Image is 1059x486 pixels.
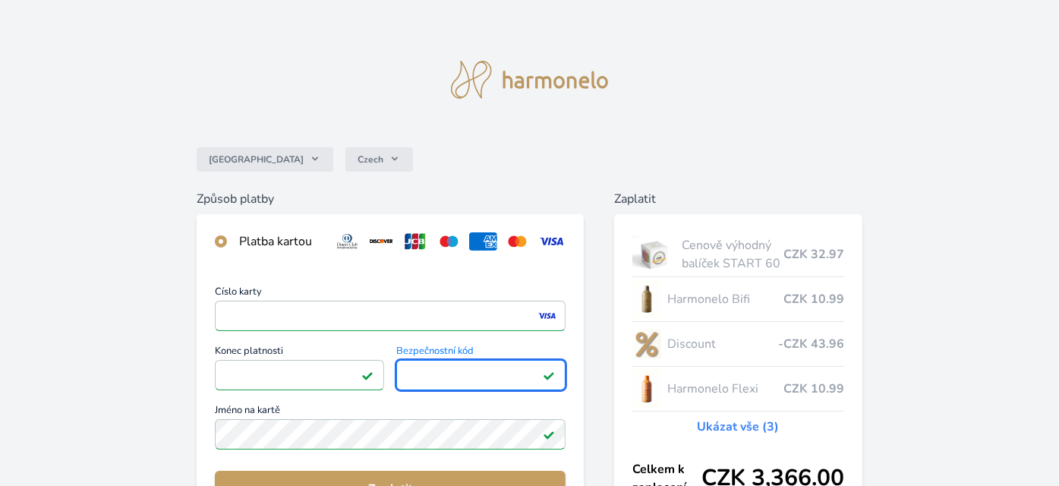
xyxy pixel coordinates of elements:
h6: Způsob platby [197,190,584,208]
img: maestro.svg [435,232,463,251]
span: Harmonelo Flexi [667,380,783,398]
span: Discount [667,335,778,353]
span: CZK 10.99 [783,290,844,308]
img: jcb.svg [402,232,430,251]
img: diners.svg [333,232,361,251]
span: -CZK 43.96 [778,335,844,353]
span: [GEOGRAPHIC_DATA] [209,153,304,166]
img: discover.svg [367,232,396,251]
img: visa.svg [537,232,566,251]
span: CZK 10.99 [783,380,844,398]
span: CZK 32.97 [783,245,844,264]
img: Konec platnosti [356,368,377,382]
h6: Zaplatit [614,190,862,208]
img: CLEAN_FLEXI_se_stinem_x-hi_(1)-lo.jpg [632,370,661,408]
iframe: Iframe pro datum vypršení platnosti [222,364,377,386]
span: Czech [358,153,383,166]
a: Ukázat vše (3) [697,418,779,436]
img: mc.svg [503,232,531,251]
button: [GEOGRAPHIC_DATA] [197,147,333,172]
img: Platné pole [543,369,555,381]
img: CLEAN_BIFI_se_stinem_x-lo.jpg [632,280,661,318]
input: Jméno na kartěPlatné pole [215,419,566,450]
span: Jméno na kartě [215,406,566,419]
img: Platné pole [543,428,555,440]
span: Číslo karty [215,287,566,301]
iframe: Iframe pro číslo karty [222,305,559,327]
button: Czech [345,147,413,172]
img: visa [537,309,557,323]
img: start.jpg [632,235,676,273]
img: Platné pole [361,369,373,381]
img: amex.svg [469,232,497,251]
iframe: Iframe pro bezpečnostní kód [403,364,559,386]
img: logo.svg [451,61,609,99]
div: Platba kartou [239,232,321,251]
span: Bezpečnostní kód [396,346,566,360]
span: Cenově výhodný balíček START 60 [682,236,783,273]
span: Harmonelo Bifi [667,290,783,308]
img: discount-lo.png [632,325,661,363]
span: Konec platnosti [215,346,384,360]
